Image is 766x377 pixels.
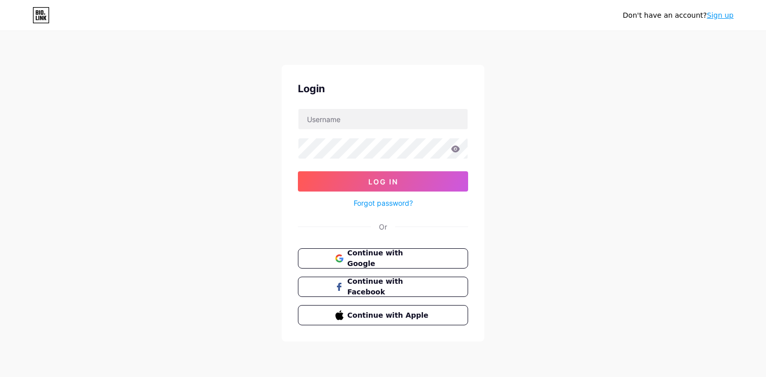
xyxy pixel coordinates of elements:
[298,109,468,129] input: Username
[707,11,734,19] a: Sign up
[379,221,387,232] div: Or
[368,177,398,186] span: Log In
[298,81,468,96] div: Login
[348,276,431,297] span: Continue with Facebook
[348,310,431,321] span: Continue with Apple
[298,305,468,325] button: Continue with Apple
[354,198,413,208] a: Forgot password?
[348,248,431,269] span: Continue with Google
[298,277,468,297] button: Continue with Facebook
[623,10,734,21] div: Don't have an account?
[298,171,468,192] button: Log In
[298,248,468,269] button: Continue with Google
